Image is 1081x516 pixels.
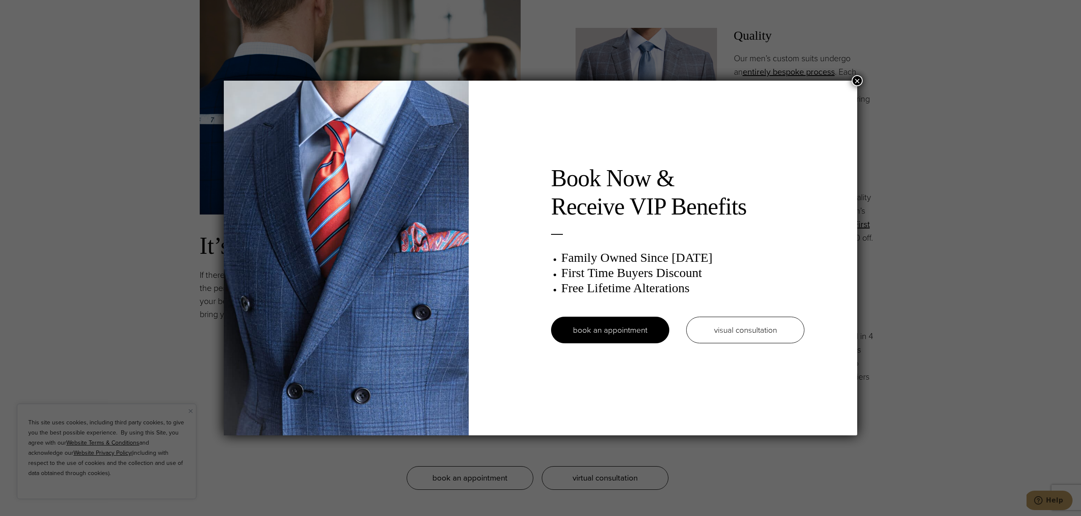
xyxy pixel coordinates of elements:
a: book an appointment [551,317,669,343]
a: visual consultation [686,317,804,343]
button: Close [852,75,863,86]
h3: Free Lifetime Alterations [561,280,804,296]
h3: First Time Buyers Discount [561,265,804,280]
span: Help [19,6,37,14]
h3: Family Owned Since [DATE] [561,250,804,265]
h2: Book Now & Receive VIP Benefits [551,164,804,221]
